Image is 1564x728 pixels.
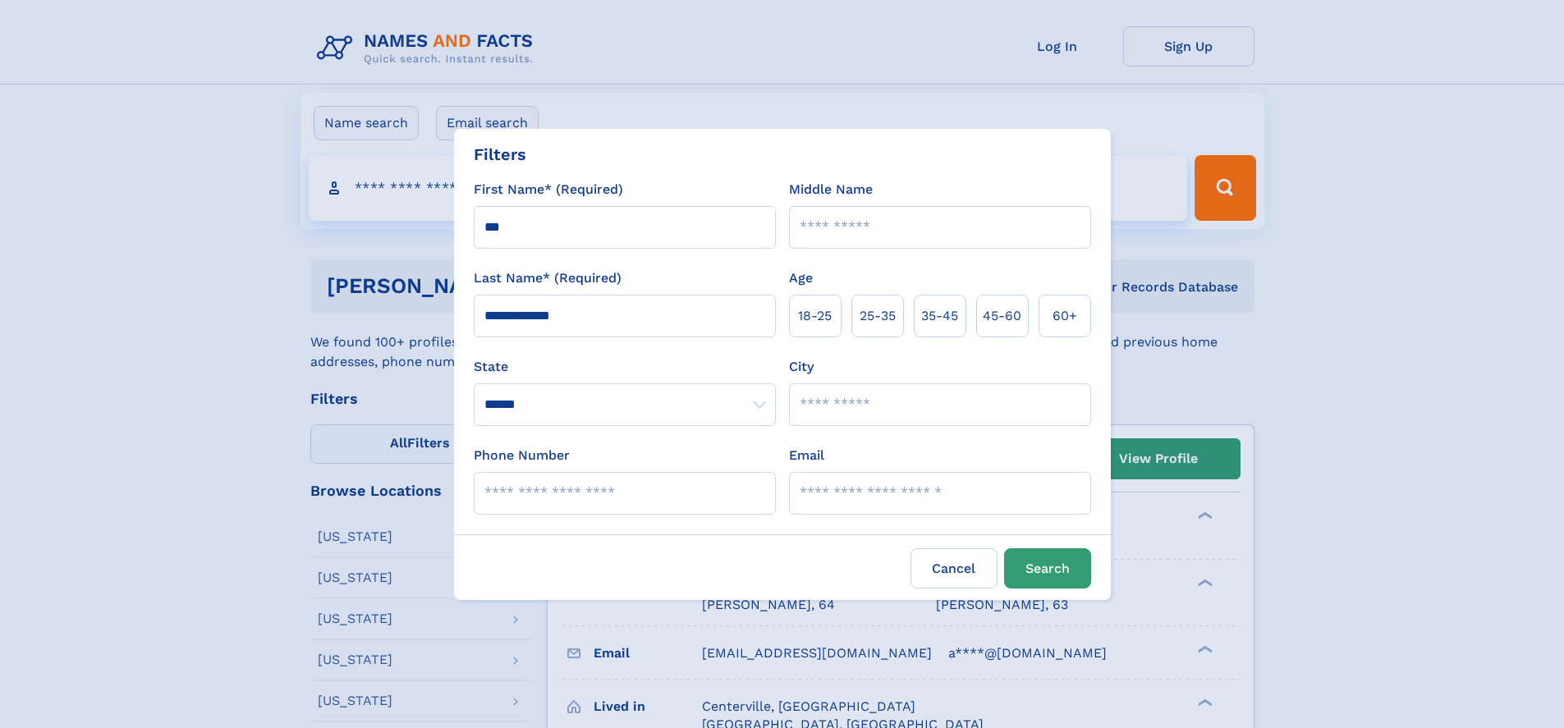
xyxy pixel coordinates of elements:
[921,306,958,326] span: 35‑45
[474,357,776,377] label: State
[474,180,623,199] label: First Name* (Required)
[474,142,526,167] div: Filters
[798,306,832,326] span: 18‑25
[983,306,1021,326] span: 45‑60
[1053,306,1077,326] span: 60+
[789,446,824,465] label: Email
[789,180,873,199] label: Middle Name
[789,357,814,377] label: City
[1004,548,1091,588] button: Search
[474,268,621,288] label: Last Name* (Required)
[910,548,998,588] label: Cancel
[474,446,570,465] label: Phone Number
[789,268,813,288] label: Age
[860,306,896,326] span: 25‑35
